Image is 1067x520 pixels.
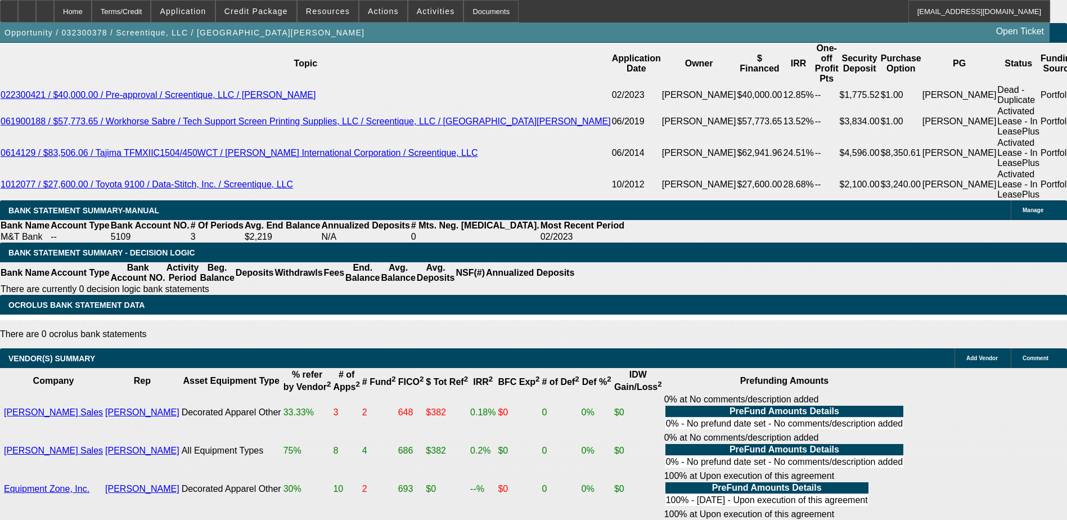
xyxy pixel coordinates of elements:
button: Resources [298,1,358,22]
th: Withdrawls [274,262,323,284]
td: 12.85% [782,84,814,106]
sup: 2 [420,375,424,383]
td: 0.18% [470,394,496,431]
td: -- [50,231,110,243]
td: 0% - No prefund date set - No comments/description added [665,418,904,429]
th: PG [922,43,997,84]
td: 02/2023 [611,84,661,106]
td: -- [814,84,839,106]
th: Most Recent Period [540,220,625,231]
td: 693 [398,470,425,508]
td: Dead - Duplicate [997,84,1040,106]
td: 0 [411,231,540,243]
td: $1.00 [880,106,922,137]
td: N/A [321,231,410,243]
td: 0% [581,432,613,469]
td: -- [814,137,839,169]
b: Rep [134,376,151,385]
td: $2,100.00 [839,169,880,200]
th: Bank Account NO. [110,262,166,284]
th: Owner [661,43,737,84]
td: $3,834.00 [839,106,880,137]
b: FICO [398,377,424,387]
th: Beg. Balance [199,262,235,284]
sup: 2 [327,380,331,388]
td: 0% [581,394,613,431]
sup: 2 [464,375,468,383]
b: IDW Gain/Loss [614,370,662,392]
td: $27,600.00 [736,169,782,200]
b: Company [33,376,74,385]
th: End. Balance [345,262,380,284]
td: 10 [332,470,360,508]
td: $3,240.00 [880,169,922,200]
th: Status [997,43,1040,84]
td: Activated Lease - In LeasePlus [997,106,1040,137]
td: -- [814,169,839,200]
th: Deposits [235,262,274,284]
td: 02/2023 [540,231,625,243]
td: $382 [425,432,469,469]
button: Credit Package [216,1,296,22]
td: [PERSON_NAME] [661,137,737,169]
th: NSF(#) [455,262,485,284]
a: [PERSON_NAME] [105,446,179,455]
th: Security Deposit [839,43,880,84]
td: 33.33% [283,394,332,431]
td: [PERSON_NAME] [922,169,997,200]
a: Equipment Zone, Inc. [4,484,89,494]
b: Asset Equipment Type [183,376,280,385]
th: Bank Account NO. [110,220,190,231]
a: 1012077 / $27,600.00 / Toyota 9100 / Data-Stitch, Inc. / Screentique, LLC [1,180,293,189]
th: Account Type [50,262,110,284]
b: PreFund Amounts Details [730,406,839,416]
b: $ Tot Ref [426,377,468,387]
b: IRR [473,377,493,387]
td: 0 [542,394,580,431]
td: 3 [332,394,360,431]
td: 8 [332,432,360,469]
td: $62,941.96 [736,137,782,169]
div: 0% at No comments/description added [664,395,905,431]
b: % refer by Vendor [283,370,331,392]
a: [PERSON_NAME] [105,407,179,417]
td: $0 [497,394,540,431]
th: One-off Profit Pts [814,43,839,84]
b: BFC Exp [498,377,539,387]
td: Activated Lease - In LeasePlus [997,169,1040,200]
td: --% [470,470,496,508]
td: Decorated Apparel Other [181,394,282,431]
span: Activities [417,7,455,16]
span: Manage [1023,207,1043,213]
td: [PERSON_NAME] [661,169,737,200]
th: Avg. End Balance [244,220,321,231]
td: [PERSON_NAME] [922,84,997,106]
td: $4,596.00 [839,137,880,169]
a: 0614129 / $83,506.06 / Tajima TFMXIIC1504/450WCT / [PERSON_NAME] International Corporation / Scre... [1,148,478,158]
th: IRR [782,43,814,84]
td: [PERSON_NAME] [922,106,997,137]
td: -- [814,106,839,137]
span: Actions [368,7,399,16]
td: [PERSON_NAME] [661,84,737,106]
th: Activity Period [166,262,200,284]
td: 75% [283,432,332,469]
span: Opportunity / 032300378 / Screentique, LLC / [GEOGRAPHIC_DATA][PERSON_NAME] [4,28,364,37]
th: Purchase Option [880,43,922,84]
td: 13.52% [782,106,814,137]
th: # Mts. Neg. [MEDICAL_DATA]. [411,220,540,231]
td: 24.51% [782,137,814,169]
span: OCROLUS BANK STATEMENT DATA [8,301,145,310]
td: 2 [362,394,397,431]
sup: 2 [355,380,359,388]
b: PreFund Amounts Details [730,445,839,454]
span: Resources [306,7,350,16]
td: Decorated Apparel Other [181,470,282,508]
td: Activated Lease - In LeasePlus [997,137,1040,169]
button: Actions [359,1,407,22]
sup: 2 [391,375,395,383]
td: $0 [614,432,663,469]
span: Credit Package [224,7,288,16]
b: # Fund [362,377,396,387]
sup: 2 [489,375,493,383]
